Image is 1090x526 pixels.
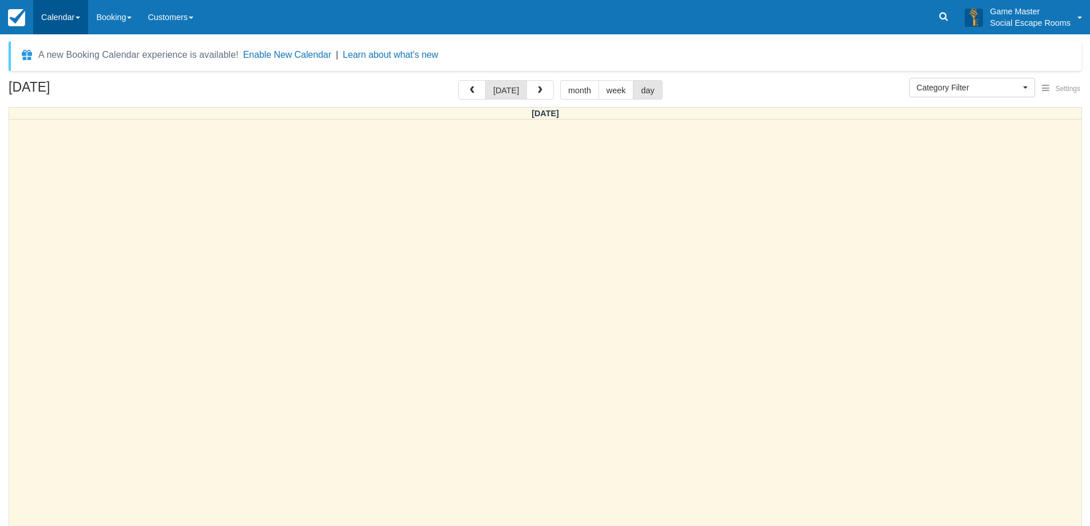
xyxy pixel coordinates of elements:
button: Enable New Calendar [243,49,331,61]
p: Game Master [990,6,1071,17]
button: week [598,80,634,100]
p: Social Escape Rooms [990,17,1071,29]
button: month [560,80,599,100]
button: [DATE] [485,80,527,100]
img: checkfront-main-nav-mini-logo.png [8,9,25,26]
div: A new Booking Calendar experience is available! [38,48,239,62]
h2: [DATE] [9,80,153,101]
span: Settings [1056,85,1080,93]
button: Settings [1035,81,1087,97]
button: day [633,80,662,100]
span: [DATE] [532,109,559,118]
a: Learn about what's new [343,50,438,60]
button: Category Filter [909,78,1035,97]
img: A3 [965,8,983,26]
span: Category Filter [917,82,1020,93]
span: | [336,50,338,60]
